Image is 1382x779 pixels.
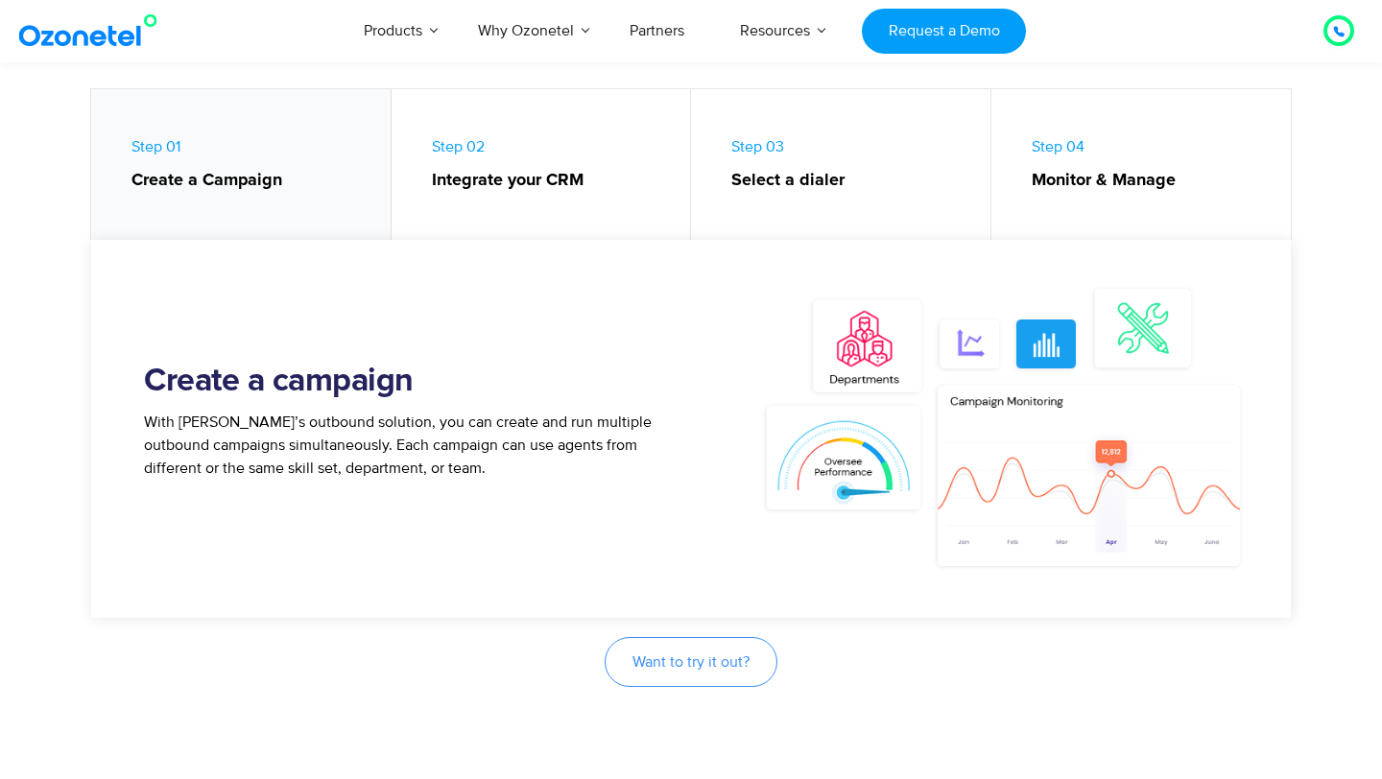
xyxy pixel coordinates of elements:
a: Step 01Create a Campaign [91,89,392,249]
span: Step 03 [731,137,971,194]
a: Step 04Monitor & Manage [991,89,1292,249]
a: Step 02Integrate your CRM [392,89,692,249]
a: Step 03Select a dialer [691,89,991,249]
strong: Monitor & Manage [1032,168,1273,194]
h2: Create a campaign [144,363,691,401]
a: Request a Demo [862,9,1026,54]
strong: Integrate your CRM [432,168,672,194]
span: Step 04 [1032,137,1273,194]
span: Step 02 [432,137,672,194]
strong: Create a Campaign [131,168,371,194]
span: Step 01 [131,137,371,194]
span: Want to try it out? [632,654,750,670]
span: With [PERSON_NAME]’s outbound solution, you can create and run multiple outbound campaigns simult... [144,413,652,478]
strong: Select a dialer [731,168,971,194]
a: Want to try it out? [605,637,777,687]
